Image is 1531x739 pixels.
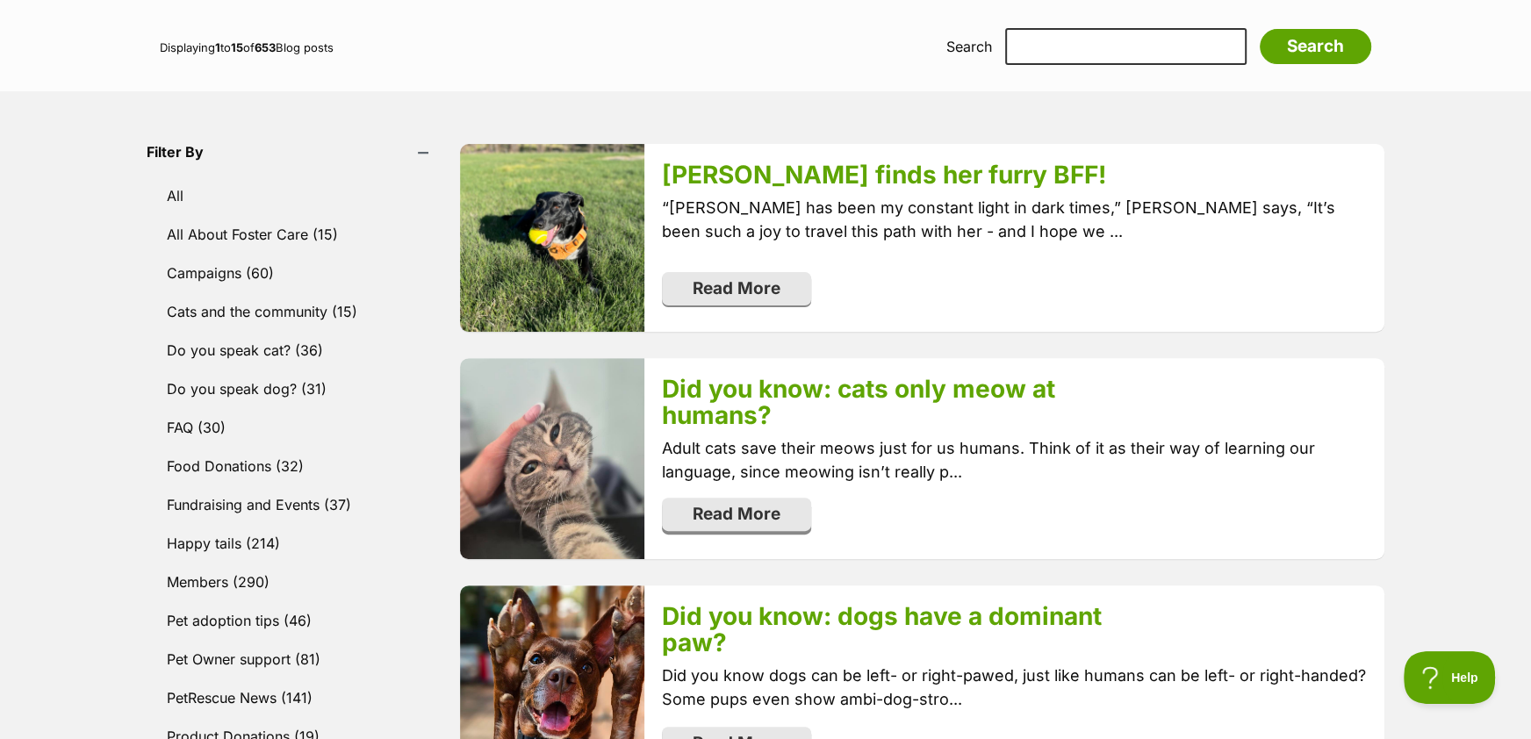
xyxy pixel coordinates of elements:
a: Fundraising and Events (37) [147,486,442,523]
a: Read More [662,272,811,305]
a: [PERSON_NAME] finds her furry BFF! [662,160,1106,190]
a: Members (290) [147,563,442,600]
p: “[PERSON_NAME] has been my constant light in dark times,” [PERSON_NAME] says, “It’s been such a j... [662,196,1366,243]
strong: 653 [255,40,276,54]
p: Adult cats save their meows just for us humans. Think of it as their way of learning our language... [662,436,1366,484]
a: Did you know: cats only meow at humans? [662,374,1055,430]
a: Did you know: dogs have a dominant paw? [662,601,1102,657]
a: All [147,177,442,214]
a: All About Foster Care (15) [147,216,442,253]
a: Food Donations (32) [147,448,442,484]
input: Search [1260,29,1371,64]
img: dqmroinj0ydcoqv6h6ro.jpg [460,144,644,331]
strong: 15 [231,40,243,54]
a: Campaigns (60) [147,255,442,291]
strong: 1 [215,40,220,54]
p: Did you know dogs can be left- or right-pawed, just like humans can be left- or right-handed? Som... [662,664,1366,711]
a: FAQ (30) [147,409,442,446]
span: Displaying to of Blog posts [160,40,334,54]
a: Cats and the community (15) [147,293,442,330]
header: Filter By [147,144,442,160]
label: Search [946,39,992,54]
a: Do you speak dog? (31) [147,370,442,407]
a: Pet adoption tips (46) [147,602,442,639]
a: Pet Owner support (81) [147,641,442,678]
a: PetRescue News (141) [147,679,442,716]
a: Happy tails (214) [147,525,442,562]
a: Read More [662,498,811,531]
iframe: Help Scout Beacon - Open [1404,651,1496,704]
img: b7f1q05gbflwmh9dxilc.jpg [460,358,644,559]
a: Do you speak cat? (36) [147,332,442,369]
